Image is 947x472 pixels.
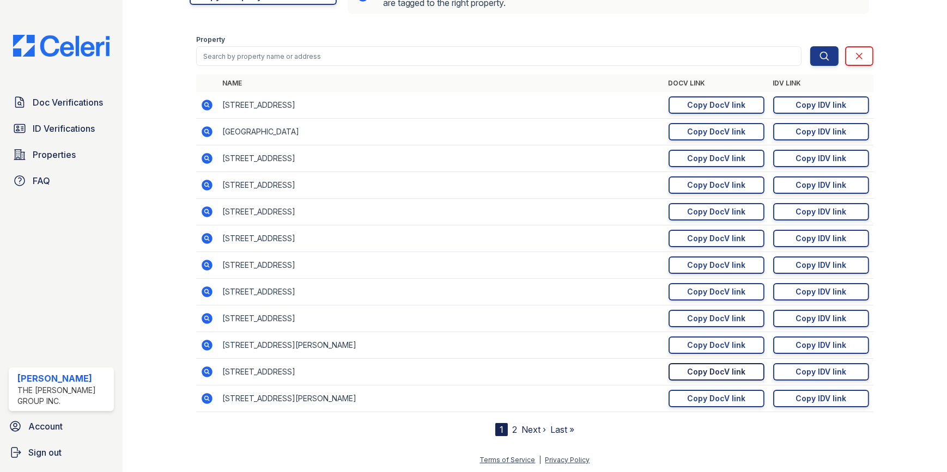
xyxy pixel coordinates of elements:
a: Copy DocV link [669,256,764,274]
td: [STREET_ADDRESS] [218,199,664,225]
a: Copy IDV link [773,230,869,247]
td: [STREET_ADDRESS][PERSON_NAME] [218,332,664,359]
td: [STREET_ADDRESS] [218,172,664,199]
div: | [539,456,541,464]
div: Copy DocV link [687,180,745,191]
a: Last » [550,424,574,435]
a: Properties [9,144,114,165]
a: Copy IDV link [773,310,869,327]
a: Copy IDV link [773,123,869,140]
div: 1 [495,423,508,436]
a: Copy DocV link [669,390,764,407]
a: Copy DocV link [669,310,764,327]
div: Copy IDV link [796,393,846,404]
div: Copy DocV link [687,206,745,217]
a: Copy DocV link [669,123,764,140]
a: Copy DocV link [669,336,764,354]
a: Terms of Service [479,456,535,464]
div: Copy DocV link [687,313,745,324]
a: ID Verifications [9,118,114,139]
span: Account [28,420,63,433]
div: Copy IDV link [796,286,846,297]
div: Copy IDV link [796,340,846,351]
div: Copy IDV link [796,260,846,271]
span: Doc Verifications [33,96,103,109]
a: Doc Verifications [9,91,114,113]
a: Copy DocV link [669,96,764,114]
div: Copy DocV link [687,233,745,244]
div: Copy IDV link [796,206,846,217]
a: Copy DocV link [669,176,764,194]
td: [STREET_ADDRESS] [218,145,664,172]
div: Copy IDV link [796,126,846,137]
a: Privacy Policy [545,456,590,464]
a: Copy IDV link [773,363,869,381]
div: Copy IDV link [796,366,846,377]
a: Copy DocV link [669,230,764,247]
div: Copy DocV link [687,260,745,271]
div: Copy IDV link [796,153,846,164]
span: Sign out [28,446,62,459]
a: FAQ [9,170,114,192]
td: [STREET_ADDRESS] [218,252,664,279]
div: Copy DocV link [687,366,745,377]
a: Copy IDV link [773,283,869,301]
td: [STREET_ADDRESS] [218,279,664,305]
td: [STREET_ADDRESS] [218,225,664,252]
a: Copy IDV link [773,390,869,407]
a: Copy IDV link [773,176,869,194]
div: Copy DocV link [687,126,745,137]
td: [STREET_ADDRESS] [218,92,664,119]
a: Copy IDV link [773,96,869,114]
td: [GEOGRAPHIC_DATA] [218,119,664,145]
a: Copy IDV link [773,203,869,220]
th: IDV Link [769,75,873,92]
div: Copy IDV link [796,313,846,324]
a: Account [4,415,118,437]
td: [STREET_ADDRESS][PERSON_NAME] [218,385,664,412]
a: Copy DocV link [669,150,764,167]
a: Copy IDV link [773,150,869,167]
th: Name [218,75,664,92]
span: FAQ [33,174,50,187]
span: Properties [33,148,76,161]
label: Property [196,35,225,44]
a: Copy DocV link [669,283,764,301]
div: Copy IDV link [796,100,846,111]
a: Copy IDV link [773,336,869,354]
span: ID Verifications [33,122,95,135]
div: [PERSON_NAME] [17,372,110,385]
input: Search by property name or address [196,46,801,66]
a: Copy DocV link [669,363,764,381]
a: Next › [521,424,546,435]
div: The [PERSON_NAME] Group Inc. [17,385,110,407]
td: [STREET_ADDRESS] [218,359,664,385]
a: 2 [512,424,517,435]
div: Copy IDV link [796,180,846,191]
a: Sign out [4,442,118,463]
img: CE_Logo_Blue-a8612792a0a2168367f1c8372b55b34899dd931a85d93a1a3d3e32e68fde9ad4.png [4,35,118,57]
div: Copy DocV link [687,286,745,297]
div: Copy DocV link [687,393,745,404]
div: Copy DocV link [687,153,745,164]
th: DocV Link [664,75,769,92]
a: Copy IDV link [773,256,869,274]
div: Copy DocV link [687,340,745,351]
td: [STREET_ADDRESS] [218,305,664,332]
a: Copy DocV link [669,203,764,220]
div: Copy DocV link [687,100,745,111]
div: Copy IDV link [796,233,846,244]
